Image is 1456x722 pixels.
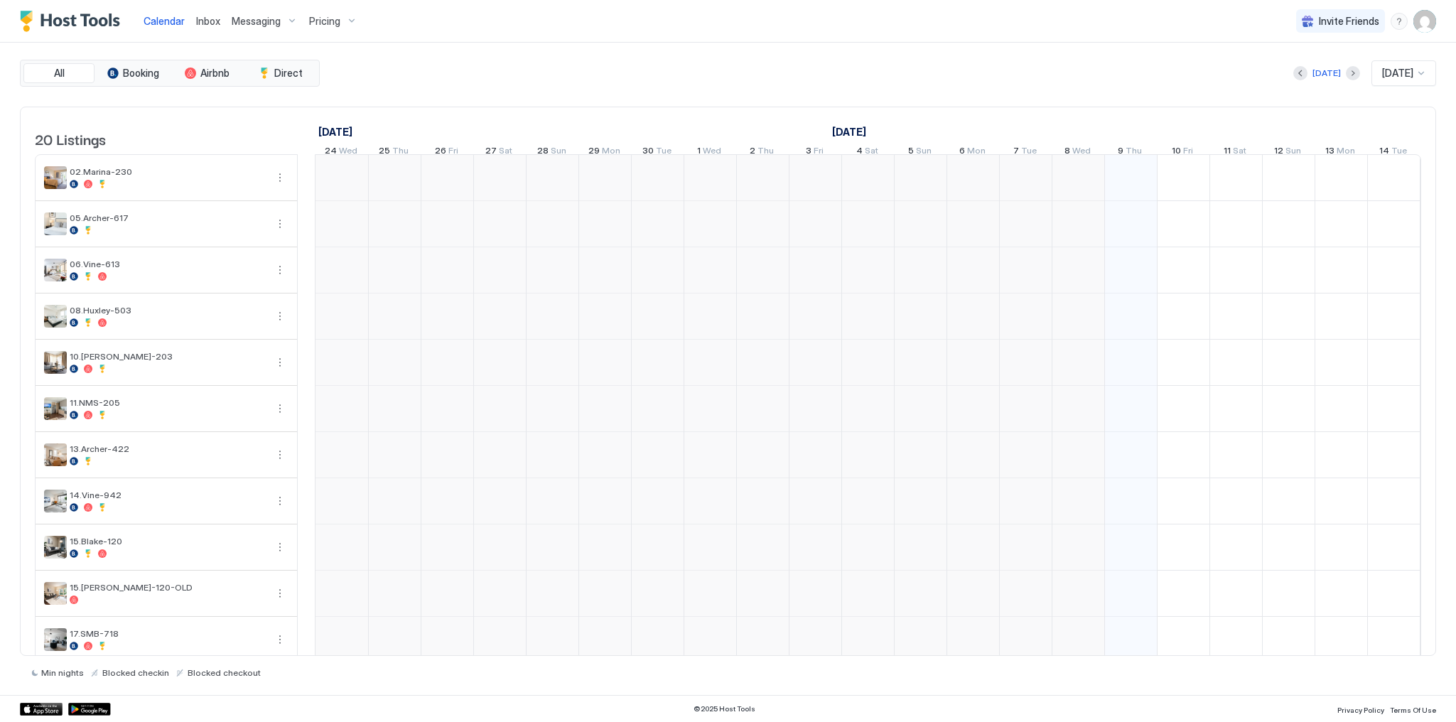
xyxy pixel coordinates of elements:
a: October 14, 2025 [1376,142,1411,163]
span: 9 [1118,145,1123,160]
a: October 1, 2025 [694,142,725,163]
a: Terms Of Use [1390,701,1436,716]
span: Wed [703,145,721,160]
button: More options [271,308,288,325]
div: menu [271,308,288,325]
span: Thu [392,145,409,160]
div: listing image [44,305,67,328]
span: Invite Friends [1319,15,1379,28]
span: Airbnb [200,67,230,80]
a: October 9, 2025 [1114,142,1145,163]
span: 11.NMS-205 [70,397,266,408]
span: 25 [379,145,390,160]
div: listing image [44,397,67,420]
a: October 13, 2025 [1322,142,1359,163]
span: Privacy Policy [1337,706,1384,714]
a: October 7, 2025 [1010,142,1040,163]
div: menu [271,400,288,417]
a: September 24, 2025 [315,122,356,142]
span: Blocked checkin [102,667,169,678]
a: September 28, 2025 [534,142,570,163]
span: Tue [1391,145,1407,160]
div: listing image [44,443,67,466]
span: Fri [1183,145,1193,160]
span: Sat [499,145,512,160]
div: menu [271,492,288,510]
span: 10.[PERSON_NAME]-203 [70,351,266,362]
span: 13 [1325,145,1334,160]
span: Tue [656,145,672,160]
span: Calendar [144,15,185,27]
span: Blocked checkout [188,667,261,678]
span: Fri [814,145,824,160]
a: Privacy Policy [1337,701,1384,716]
button: Next month [1346,66,1360,80]
a: September 29, 2025 [585,142,624,163]
span: [DATE] [1382,67,1413,80]
span: 29 [588,145,600,160]
div: menu [271,262,288,279]
span: 17.SMB-718 [70,628,266,639]
div: listing image [44,628,67,651]
span: Thu [1126,145,1142,160]
a: October 1, 2025 [829,122,870,142]
span: 15.Blake-120 [70,536,266,546]
button: More options [271,492,288,510]
span: 12 [1274,145,1283,160]
a: October 4, 2025 [853,142,882,163]
span: 13.Archer-422 [70,443,266,454]
span: Mon [967,145,986,160]
a: October 6, 2025 [956,142,989,163]
div: menu [271,446,288,463]
span: All [54,67,65,80]
span: 2 [750,145,755,160]
span: Messaging [232,15,281,28]
div: listing image [44,490,67,512]
span: 4 [856,145,863,160]
button: Direct [245,63,316,83]
div: Host Tools Logo [20,11,126,32]
a: App Store [20,703,63,716]
span: 30 [642,145,654,160]
span: Wed [1072,145,1091,160]
span: Tue [1021,145,1037,160]
button: More options [271,585,288,602]
div: menu [271,354,288,371]
span: 06.Vine-613 [70,259,266,269]
button: [DATE] [1310,65,1343,82]
span: Mon [1337,145,1355,160]
div: listing image [44,536,67,559]
span: Sun [1285,145,1301,160]
span: 28 [537,145,549,160]
span: Mon [602,145,620,160]
span: 20 Listings [35,128,106,149]
span: 14.Vine-942 [70,490,266,500]
span: 14 [1379,145,1389,160]
a: September 27, 2025 [482,142,516,163]
div: menu [271,539,288,556]
div: menu [271,169,288,186]
span: Inbox [196,15,220,27]
span: Pricing [309,15,340,28]
div: menu [271,585,288,602]
a: Google Play Store [68,703,111,716]
span: 11 [1224,145,1231,160]
div: menu [1391,13,1408,30]
div: listing image [44,582,67,605]
span: Sat [1233,145,1246,160]
div: [DATE] [1312,67,1341,80]
a: September 30, 2025 [639,142,675,163]
span: 15.[PERSON_NAME]-120-OLD [70,582,266,593]
a: September 26, 2025 [431,142,462,163]
a: October 3, 2025 [802,142,827,163]
div: tab-group [20,60,320,87]
div: menu [271,215,288,232]
span: 5 [908,145,914,160]
button: All [23,63,95,83]
button: Previous month [1293,66,1307,80]
a: September 24, 2025 [321,142,361,163]
span: 05.Archer-617 [70,212,266,223]
a: October 8, 2025 [1061,142,1094,163]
